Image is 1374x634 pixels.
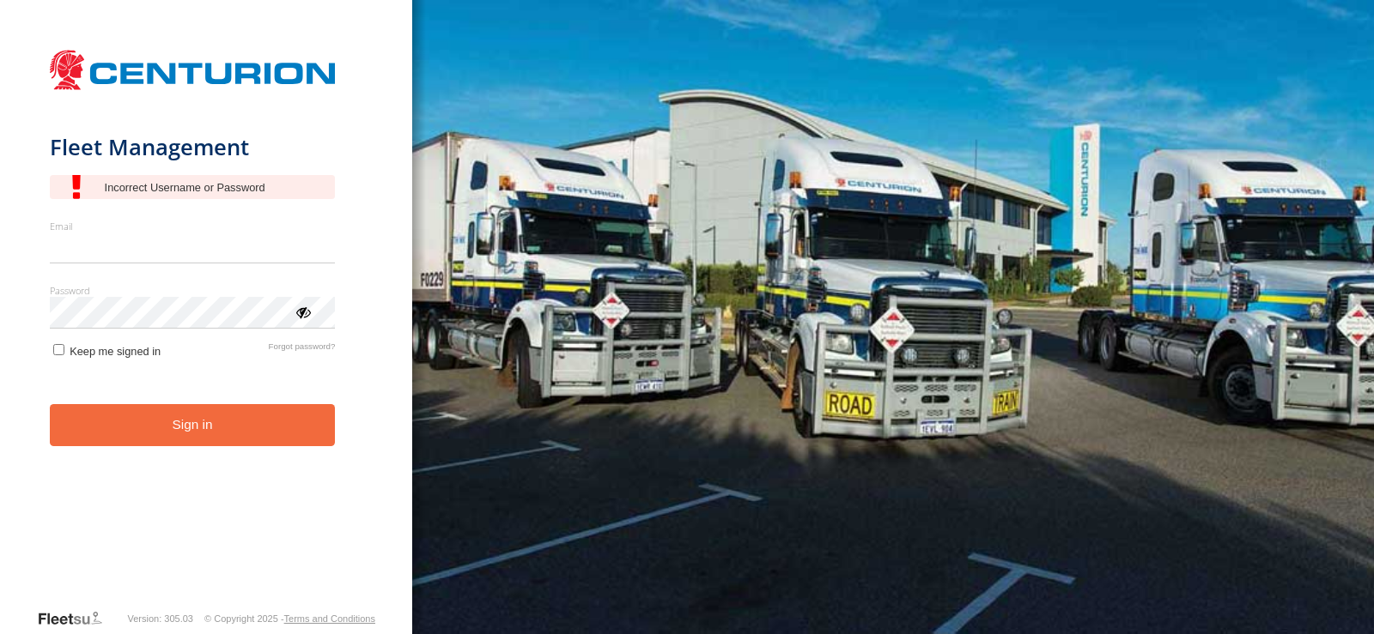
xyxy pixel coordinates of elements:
[37,610,116,627] a: Visit our Website
[50,404,336,446] button: Sign in
[284,613,375,624] a: Terms and Conditions
[294,303,311,320] div: ViewPassword
[50,48,336,92] img: Centurion Transport
[53,344,64,355] input: Keep me signed in
[269,341,336,358] a: Forgot password?
[50,133,336,161] h1: Fleet Management
[128,613,193,624] div: Version: 305.03
[70,345,161,358] span: Keep me signed in
[50,220,336,232] label: Email
[50,284,336,297] label: Password
[50,41,363,608] form: main
[204,613,375,624] div: © Copyright 2025 -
